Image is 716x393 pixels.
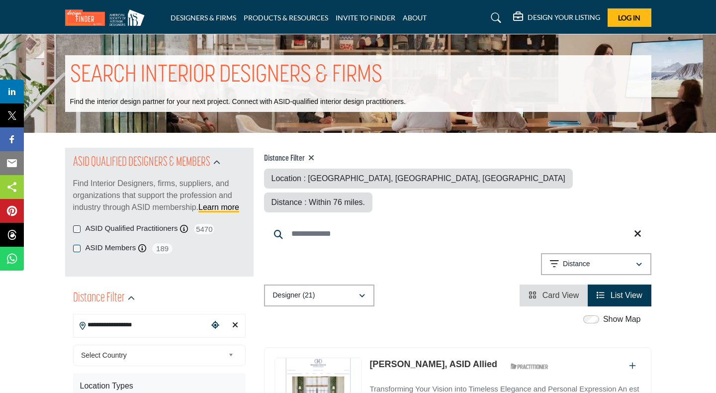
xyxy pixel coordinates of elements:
a: PRODUCTS & RESOURCES [244,13,328,22]
input: ASID Members checkbox [73,245,81,252]
p: Benjamin Deaton, ASID Allied [369,358,497,371]
span: List View [611,291,642,299]
li: Card View [520,285,588,306]
label: ASID Qualified Practitioners [86,223,178,234]
span: Log In [618,13,640,22]
span: Location : [GEOGRAPHIC_DATA], [GEOGRAPHIC_DATA], [GEOGRAPHIC_DATA] [271,174,565,183]
a: View Card [529,291,579,299]
input: ASID Qualified Practitioners checkbox [73,225,81,233]
span: Select Country [81,349,224,361]
button: Log In [608,8,651,27]
a: View List [597,291,642,299]
button: Designer (21) [264,285,374,306]
p: Distance [563,259,590,269]
h1: SEARCH INTERIOR DESIGNERS & FIRMS [70,60,382,91]
a: Learn more [198,203,239,211]
a: Add To List [629,362,636,370]
span: Distance : Within 76 miles. [271,198,365,206]
label: ASID Members [86,242,136,254]
span: 5470 [193,223,215,235]
h2: Distance Filter [73,290,125,307]
div: Clear search location [228,315,243,336]
input: Search Keyword [264,222,651,246]
p: Designer (21) [273,291,315,300]
div: Location Types [80,380,239,392]
span: 189 [151,242,174,255]
input: Search Location [74,315,208,335]
h5: DESIGN YOUR LISTING [528,13,600,22]
img: Site Logo [65,9,150,26]
h2: ASID QUALIFIED DESIGNERS & MEMBERS [73,154,210,172]
a: Search [481,10,508,26]
div: DESIGN YOUR LISTING [513,12,600,24]
h4: Distance Filter [264,154,651,164]
li: List View [588,285,651,306]
div: Choose your current location [208,315,223,336]
p: Find Interior Designers, firms, suppliers, and organizations that support the profession and indu... [73,178,246,213]
p: Find the interior design partner for your next project. Connect with ASID-qualified interior desi... [70,97,406,107]
a: INVITE TO FINDER [336,13,395,22]
img: ASID Qualified Practitioners Badge Icon [507,360,551,373]
label: Show Map [603,313,641,325]
a: [PERSON_NAME], ASID Allied [369,359,497,369]
button: Distance [541,253,651,275]
a: DESIGNERS & FIRMS [171,13,236,22]
a: ABOUT [403,13,427,22]
span: Card View [542,291,579,299]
